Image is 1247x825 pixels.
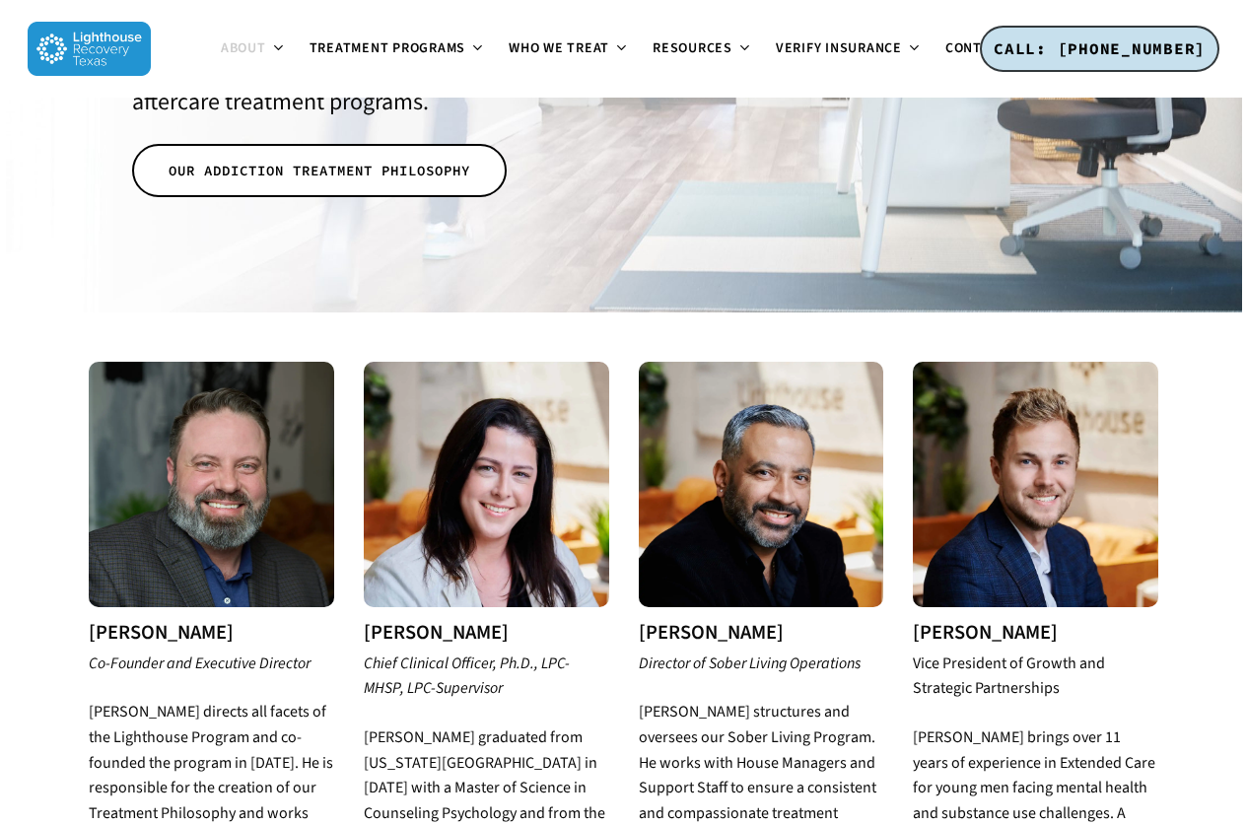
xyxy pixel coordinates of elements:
a: About [209,41,298,57]
h3: [PERSON_NAME] [364,622,609,644]
img: Lighthouse Recovery Texas [28,22,151,76]
em: Director of Sober Living Operations [639,653,861,674]
a: Who We Treat [497,41,641,57]
a: Resources [641,41,764,57]
i: Vice President of Growth and Strategic Partnerships [913,653,1105,700]
span: Treatment Programs [310,38,466,58]
a: Verify Insurance [764,41,934,57]
span: OUR ADDICTION TREATMENT PHILOSOPHY [169,161,470,180]
span: Who We Treat [509,38,609,58]
em: Co-Founder and Executive Director [89,653,311,674]
h3: [PERSON_NAME] [89,622,334,644]
span: Verify Insurance [776,38,902,58]
a: Contact [934,41,1038,57]
a: CALL: [PHONE_NUMBER] [980,26,1219,73]
em: Chief Clinical Officer, Ph.D., LPC-MHSP, LPC-Supervisor [364,653,570,700]
h3: [PERSON_NAME] [913,622,1158,644]
a: OUR ADDICTION TREATMENT PHILOSOPHY [132,144,507,197]
span: Resources [653,38,732,58]
span: About [221,38,266,58]
a: Treatment Programs [298,41,498,57]
span: CALL: [PHONE_NUMBER] [994,38,1206,58]
span: Contact [945,38,1006,58]
h3: [PERSON_NAME] [639,622,884,644]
